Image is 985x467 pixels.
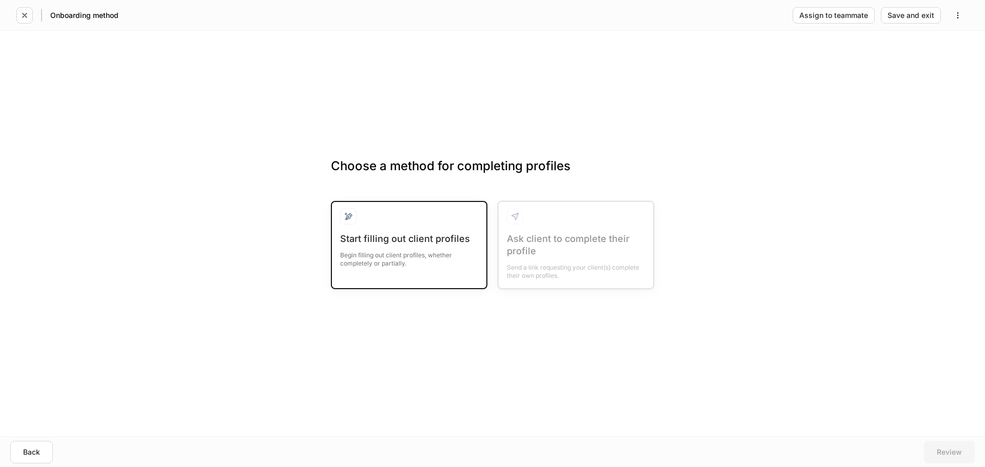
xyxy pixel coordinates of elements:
[793,7,875,24] button: Assign to teammate
[23,449,40,456] div: Back
[50,10,119,21] h5: Onboarding method
[799,12,868,19] div: Assign to teammate
[10,441,53,463] button: Back
[888,12,934,19] div: Save and exit
[331,158,654,191] h3: Choose a method for completing profiles
[340,245,478,268] div: Begin filling out client profiles, whether completely or partially.
[881,7,941,24] button: Save and exit
[340,233,478,245] div: Start filling out client profiles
